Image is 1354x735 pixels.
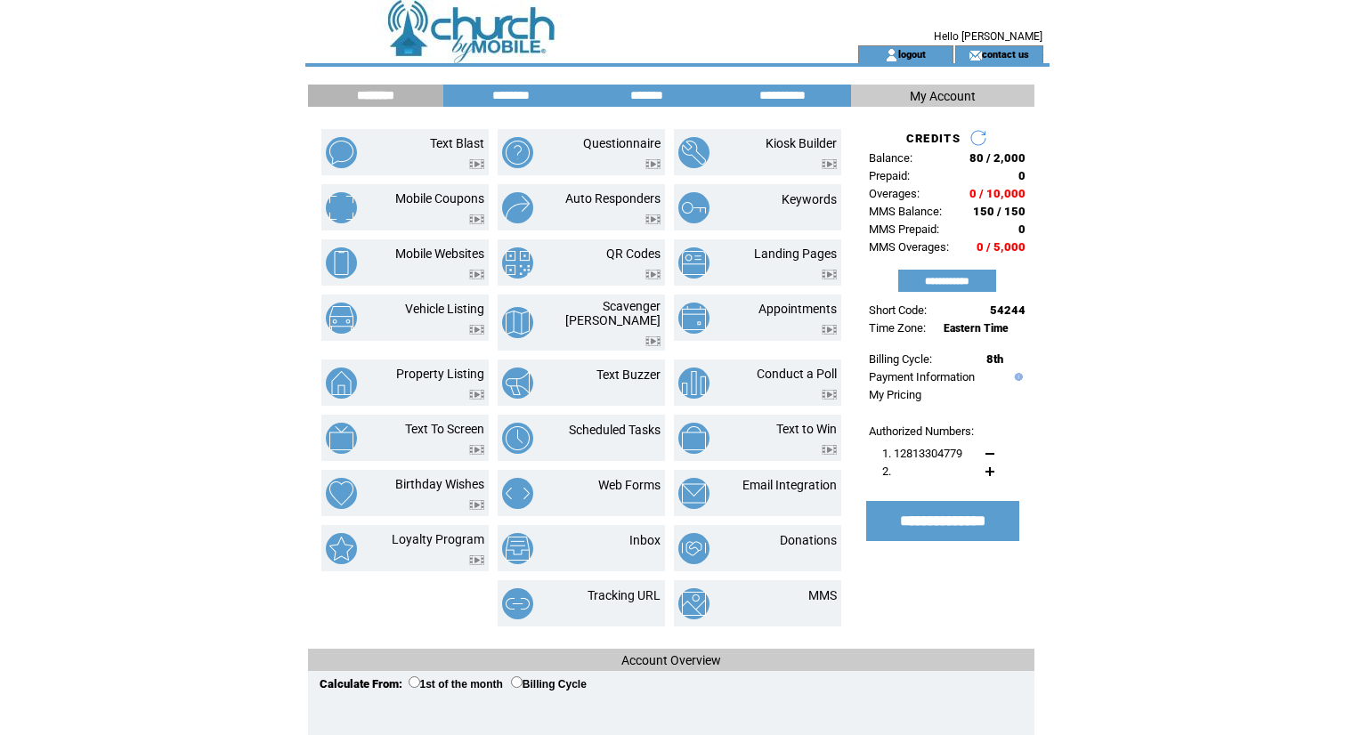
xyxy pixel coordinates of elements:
span: 8th [986,352,1003,366]
a: Appointments [758,302,837,316]
a: My Pricing [869,388,921,401]
img: video.png [645,270,661,279]
a: Tracking URL [588,588,661,602]
span: 0 / 5,000 [977,240,1026,254]
img: tracking-url.png [502,588,533,619]
label: Billing Cycle [511,678,587,691]
img: email-integration.png [678,478,709,509]
a: Web Forms [598,478,661,492]
img: text-blast.png [326,137,357,168]
img: video.png [645,336,661,346]
img: account_icon.gif [885,48,898,62]
img: video.png [822,270,837,279]
img: text-to-screen.png [326,423,357,454]
span: CREDITS [906,132,961,145]
a: Scavenger [PERSON_NAME] [565,299,661,327]
a: Auto Responders [565,191,661,206]
span: Short Code: [869,303,927,317]
span: 150 / 150 [973,205,1026,218]
img: landing-pages.png [678,247,709,279]
a: Text Buzzer [596,367,661,382]
a: Vehicle Listing [405,302,484,316]
span: 54244 [990,303,1026,317]
span: MMS Overages: [869,240,949,254]
img: kiosk-builder.png [678,137,709,168]
span: My Account [910,89,976,103]
span: Overages: [869,187,920,200]
input: 1st of the month [409,676,420,688]
span: Time Zone: [869,321,926,335]
span: MMS Balance: [869,205,942,218]
a: Birthday Wishes [395,477,484,491]
img: video.png [469,159,484,169]
img: video.png [469,445,484,455]
a: Scheduled Tasks [569,423,661,437]
a: Inbox [629,533,661,547]
img: video.png [822,390,837,400]
img: scavenger-hunt.png [502,307,533,338]
img: web-forms.png [502,478,533,509]
img: inbox.png [502,533,533,564]
img: help.gif [1010,373,1023,381]
span: MMS Prepaid: [869,222,939,236]
span: Hello [PERSON_NAME] [934,30,1042,43]
span: 0 / 10,000 [969,187,1026,200]
img: mms.png [678,588,709,619]
img: qr-codes.png [502,247,533,279]
a: Mobile Websites [395,246,484,261]
a: Property Listing [396,367,484,381]
a: Loyalty Program [392,532,484,546]
span: 0 [1018,222,1026,236]
img: questionnaire.png [502,137,533,168]
img: text-to-win.png [678,423,709,454]
a: logout [898,48,926,60]
a: Email Integration [742,478,837,492]
a: Landing Pages [754,246,837,261]
img: video.png [469,214,484,224]
span: 0 [1018,169,1026,182]
a: Conduct a Poll [757,367,837,381]
a: Payment Information [869,370,975,384]
a: Text to Win [776,422,837,436]
span: 2. [882,464,891,478]
a: Kiosk Builder [766,136,837,150]
img: video.png [822,325,837,335]
a: MMS [808,588,837,602]
span: Calculate From: [320,677,402,691]
img: video.png [822,445,837,455]
img: auto-responders.png [502,192,533,223]
img: property-listing.png [326,367,357,399]
span: Billing Cycle: [869,352,932,366]
a: Mobile Coupons [395,191,484,206]
span: Eastern Time [944,322,1009,335]
img: contact_us_icon.gif [969,48,982,62]
img: conduct-a-poll.png [678,367,709,399]
img: video.png [469,500,484,510]
img: video.png [469,555,484,565]
img: mobile-websites.png [326,247,357,279]
a: Questionnaire [583,136,661,150]
img: appointments.png [678,303,709,334]
a: Donations [780,533,837,547]
span: 1. 12813304779 [882,447,962,460]
span: 80 / 2,000 [969,151,1026,165]
img: video.png [645,159,661,169]
span: Authorized Numbers: [869,424,974,438]
img: video.png [469,325,484,335]
img: video.png [469,390,484,400]
span: Balance: [869,151,912,165]
img: video.png [645,214,661,224]
img: text-buzzer.png [502,367,533,399]
label: 1st of the month [409,678,503,691]
span: Account Overview [621,653,721,667]
a: QR Codes [606,246,661,261]
span: Prepaid: [869,169,910,182]
a: contact us [982,48,1029,60]
a: Keywords [782,192,837,206]
img: scheduled-tasks.png [502,423,533,454]
img: video.png [822,159,837,169]
img: video.png [469,270,484,279]
img: mobile-coupons.png [326,192,357,223]
a: Text To Screen [405,422,484,436]
img: loyalty-program.png [326,533,357,564]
